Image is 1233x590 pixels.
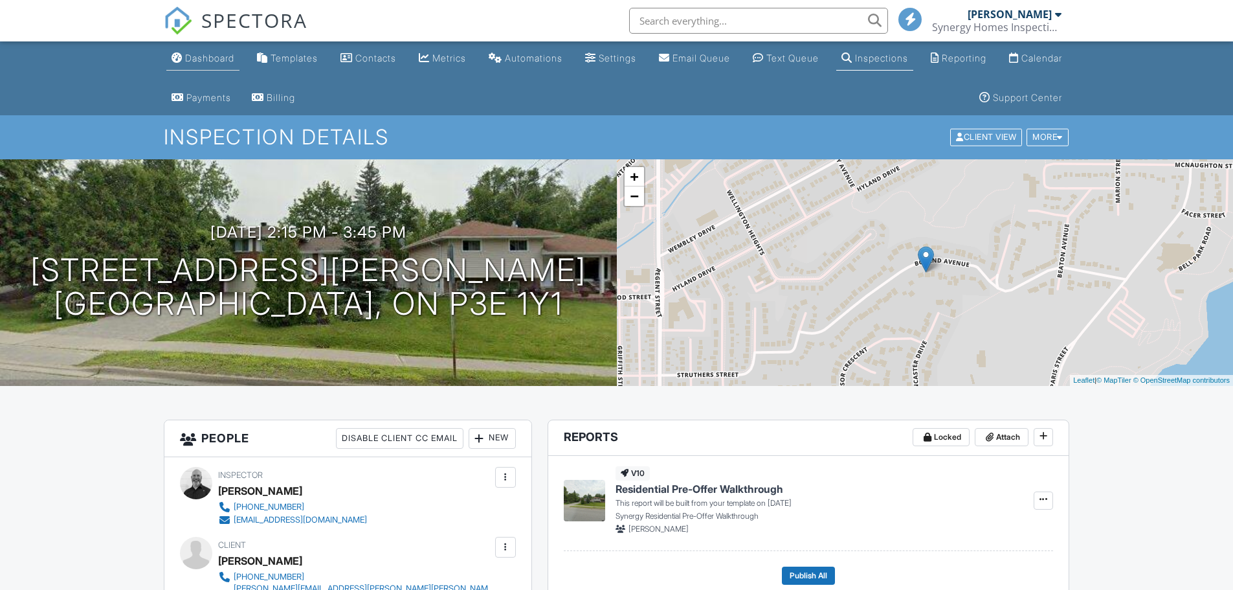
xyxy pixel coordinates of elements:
[766,52,819,63] div: Text Queue
[234,572,304,582] div: [PHONE_NUMBER]
[629,8,888,34] input: Search everything...
[1096,376,1131,384] a: © MapTiler
[335,47,401,71] a: Contacts
[1133,376,1230,384] a: © OpenStreetMap contributors
[218,481,302,501] div: [PERSON_NAME]
[1070,375,1233,386] div: |
[252,47,323,71] a: Templates
[166,47,239,71] a: Dashboard
[599,52,636,63] div: Settings
[355,52,396,63] div: Contacts
[1073,376,1094,384] a: Leaflet
[271,52,318,63] div: Templates
[210,223,406,241] h3: [DATE] 2:15 pm - 3:45 pm
[993,92,1062,103] div: Support Center
[186,92,231,103] div: Payments
[164,6,192,35] img: The Best Home Inspection Software - Spectora
[218,551,302,571] div: [PERSON_NAME]
[836,47,913,71] a: Inspections
[218,571,492,584] a: [PHONE_NUMBER]
[218,514,367,527] a: [EMAIL_ADDRESS][DOMAIN_NAME]
[336,428,463,449] div: Disable Client CC Email
[974,86,1067,110] a: Support Center
[201,6,307,34] span: SPECTORA
[469,428,516,449] div: New
[218,501,367,514] a: [PHONE_NUMBER]
[164,126,1070,148] h1: Inspection Details
[164,420,531,457] h3: People
[1021,52,1062,63] div: Calendar
[218,540,246,550] span: Client
[1004,47,1067,71] a: Calendar
[218,470,263,480] span: Inspector
[942,52,986,63] div: Reporting
[483,47,568,71] a: Automations (Basic)
[950,129,1022,146] div: Client View
[968,8,1052,21] div: [PERSON_NAME]
[932,21,1061,34] div: Synergy Homes Inspections
[1027,129,1069,146] div: More
[625,167,644,187] a: Zoom in
[414,47,471,71] a: Metrics
[30,253,586,322] h1: [STREET_ADDRESS][PERSON_NAME] [GEOGRAPHIC_DATA], ON P3E 1Y1
[234,502,304,512] div: [PHONE_NUMBER]
[166,86,236,110] a: Payments
[949,131,1025,141] a: Client View
[672,52,730,63] div: Email Queue
[580,47,641,71] a: Settings
[625,187,644,206] a: Zoom out
[926,47,992,71] a: Reporting
[234,515,367,525] div: [EMAIL_ADDRESS][DOMAIN_NAME]
[432,52,466,63] div: Metrics
[505,52,562,63] div: Automations
[164,17,307,45] a: SPECTORA
[267,92,295,103] div: Billing
[855,52,908,63] div: Inspections
[185,52,234,63] div: Dashboard
[654,47,735,71] a: Email Queue
[748,47,824,71] a: Text Queue
[247,86,300,110] a: Billing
